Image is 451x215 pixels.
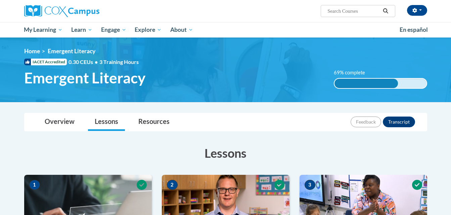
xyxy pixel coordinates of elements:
[38,113,81,131] a: Overview
[24,5,99,17] img: Cox Campus
[24,26,62,34] span: My Learning
[130,22,166,38] a: Explore
[380,7,391,15] button: Search
[88,113,125,131] a: Lessons
[334,79,398,88] div: 69% complete
[24,69,145,87] span: Emergent Literacy
[95,59,98,65] span: •
[400,26,428,33] span: En español
[395,23,432,37] a: En español
[99,59,139,65] span: 3 Training Hours
[334,69,372,76] label: 69% complete
[97,22,131,38] a: Engage
[166,22,197,38] a: About
[67,22,97,38] a: Learn
[327,7,380,15] input: Search Courses
[69,58,99,66] span: 0.30 CEUs
[20,22,67,38] a: My Learning
[24,48,40,55] a: Home
[29,180,40,190] span: 1
[48,48,95,55] span: Emergent Literacy
[24,145,427,161] h3: Lessons
[167,180,178,190] span: 2
[24,59,67,65] span: IACET Accredited
[351,117,381,127] button: Feedback
[14,22,437,38] div: Main menu
[101,26,126,34] span: Engage
[71,26,92,34] span: Learn
[305,180,315,190] span: 3
[407,5,427,16] button: Account Settings
[170,26,193,34] span: About
[135,26,162,34] span: Explore
[132,113,176,131] a: Resources
[383,117,415,127] button: Transcript
[24,5,152,17] a: Cox Campus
